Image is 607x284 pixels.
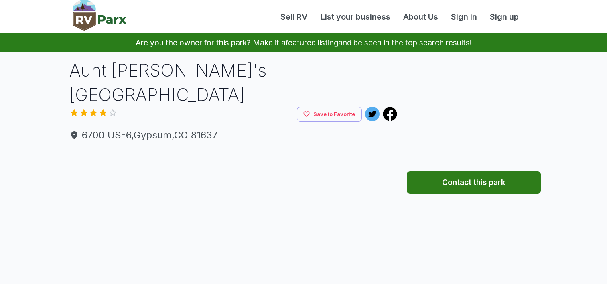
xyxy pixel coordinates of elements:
button: Contact this park [407,171,541,194]
a: Sell RV [274,11,314,23]
img: yH5BAEAAAAALAAAAAABAAEAAAIBRAA7 [234,149,315,229]
h1: Aunt [PERSON_NAME]'s [GEOGRAPHIC_DATA] [69,58,398,107]
button: Save to Favorite [297,107,362,122]
a: featured listing [286,38,338,47]
iframe: Advertisement [407,58,541,158]
p: Are you the owner for this park? Make it a and be seen in the top search results! [10,33,597,52]
a: Sign in [445,11,483,23]
a: 6700 US-6,Gypsum,CO 81637 [69,128,398,142]
span: 6700 US-6 , Gypsum , CO 81637 [69,128,398,142]
a: About Us [397,11,445,23]
img: yH5BAEAAAAALAAAAAABAAEAAAIBRAA7 [317,149,398,229]
a: Sign up [483,11,525,23]
a: List your business [314,11,397,23]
